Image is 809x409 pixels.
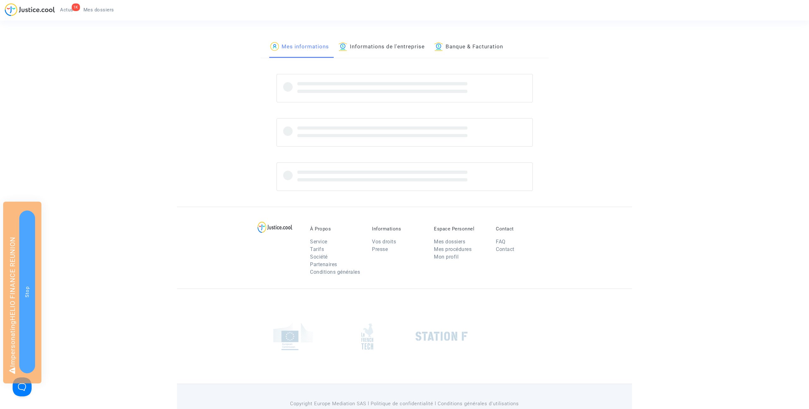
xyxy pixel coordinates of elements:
a: Partenaires [310,261,337,267]
img: icon-banque.svg [338,42,347,51]
span: Stop [24,286,30,297]
img: french_tech.png [361,323,373,350]
p: Copyright Europe Mediation SAS l Politique de confidentialité l Conditions générales d’utilisa... [261,400,549,408]
a: Mes informations [270,36,329,58]
img: jc-logo.svg [5,3,55,16]
p: Espace Personnel [434,226,486,232]
img: stationf.png [416,332,468,341]
a: Vos droits [372,239,396,245]
div: Impersonating [3,202,41,383]
span: Mes dossiers [83,7,114,13]
img: logo-lg.svg [258,222,293,233]
p: Contact [496,226,548,232]
a: Mes dossiers [434,239,465,245]
a: Mes procédures [434,246,471,252]
iframe: Help Scout Beacon - Open [13,377,32,396]
p: À Propos [310,226,362,232]
a: Mes dossiers [78,5,119,15]
img: icon-passager.svg [270,42,279,51]
button: Stop [19,211,35,373]
a: Presse [372,246,388,252]
a: 1KActus [55,5,78,15]
a: Contact [496,246,514,252]
a: Banque & Facturation [434,36,503,58]
div: 1K [72,3,80,11]
img: icon-banque.svg [434,42,443,51]
a: Informations de l'entreprise [338,36,425,58]
a: Service [310,239,327,245]
img: europe_commision.png [273,323,313,350]
a: FAQ [496,239,506,245]
span: Actus [60,7,73,13]
a: Mon profil [434,254,459,260]
a: Tarifs [310,246,324,252]
p: Informations [372,226,424,232]
a: Société [310,254,328,260]
a: Conditions générales [310,269,360,275]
